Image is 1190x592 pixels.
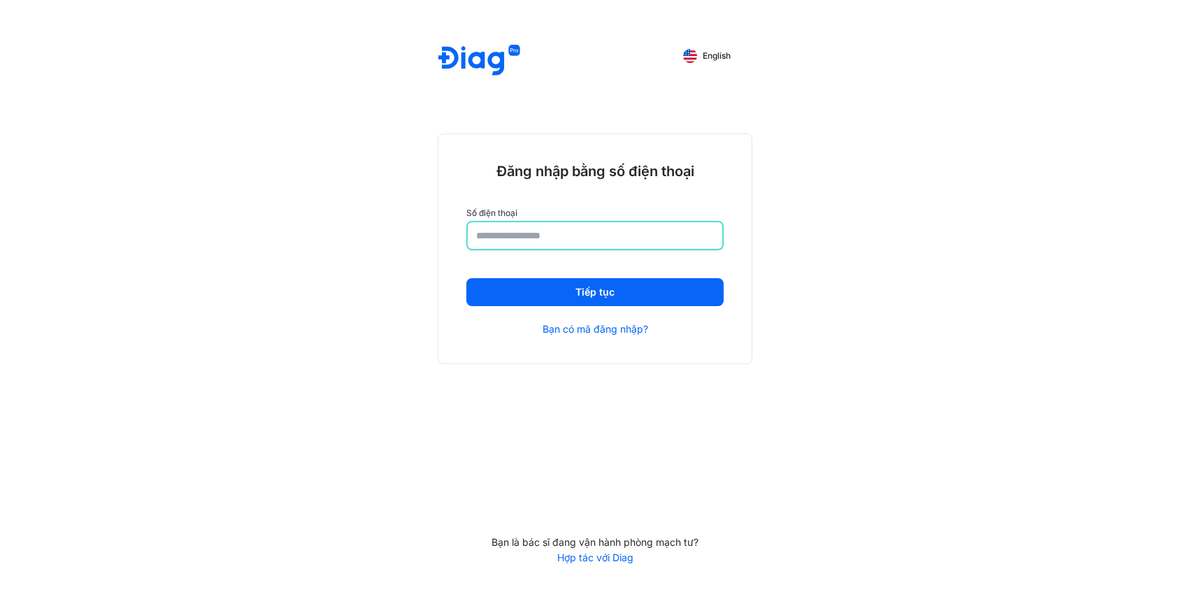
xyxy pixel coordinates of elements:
button: Tiếp tục [466,278,724,306]
a: Hợp tác với Diag [438,551,752,564]
span: English [703,51,731,61]
div: Bạn là bác sĩ đang vận hành phòng mạch tư? [438,536,752,549]
label: Số điện thoại [466,208,724,218]
div: Đăng nhập bằng số điện thoại [466,162,724,180]
img: logo [438,45,520,78]
button: English [673,45,740,67]
a: Bạn có mã đăng nhập? [543,323,648,335]
img: English [683,49,697,63]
